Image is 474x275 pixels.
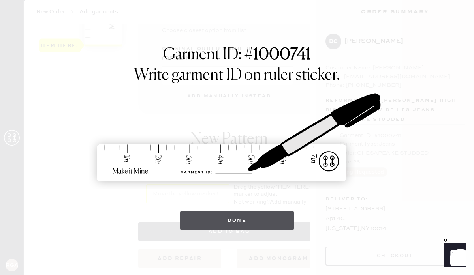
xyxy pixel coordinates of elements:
h1: Garment ID: # [163,45,311,66]
h1: Write garment ID on ruler sticker. [134,66,340,85]
iframe: Front Chat [436,239,470,273]
strong: 1000741 [253,47,311,63]
button: Done [180,211,294,230]
img: ruler-sticker-sharpie.svg [89,73,385,203]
